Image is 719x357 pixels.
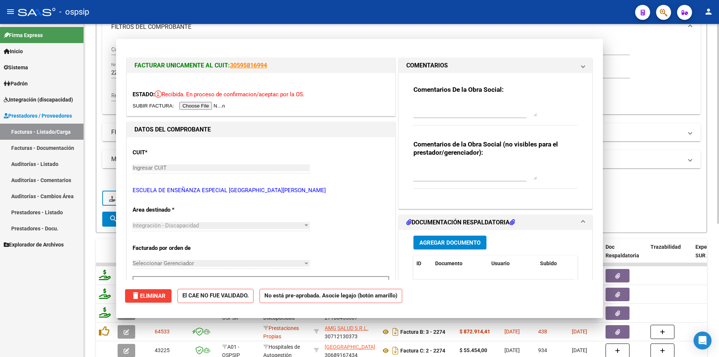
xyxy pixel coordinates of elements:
[572,347,587,353] span: [DATE]
[572,329,587,335] span: [DATE]
[109,216,183,223] span: Buscar Comprobante
[155,347,170,353] span: 43225
[133,148,210,157] p: CUIT
[325,324,375,340] div: 30712130373
[111,128,683,136] mat-panel-title: FILTROS DE INTEGRACION
[133,91,155,98] span: ESTADO:
[413,140,558,156] strong: Comentarios de la Obra Social (no visibles para el prestador/gerenciador):
[432,255,488,272] datatable-header-cell: Documento
[413,255,432,272] datatable-header-cell: ID
[391,345,400,357] i: Descargar documento
[406,61,448,70] h1: COMENTARIOS
[504,347,520,353] span: [DATE]
[133,222,199,229] span: Integración - Discapacidad
[4,63,28,72] span: Sistema
[4,96,73,104] span: Integración (discapacidad)
[133,206,210,214] p: Area destinado *
[4,31,43,39] span: Firma Express
[538,347,547,353] span: 934
[111,23,683,31] mat-panel-title: FILTROS DEL COMPROBANTE
[131,291,140,300] mat-icon: delete
[59,4,89,20] span: - ospsip
[694,332,712,350] div: Open Intercom Messenger
[704,7,713,16] mat-icon: person
[260,289,402,303] strong: No está pre-aprobada. Asocie legajo (botón amarillo)
[488,255,537,272] datatable-header-cell: Usuario
[178,289,254,303] strong: El CAE NO FUE VALIDADO.
[111,155,683,163] mat-panel-title: MAS FILTROS
[406,218,515,227] h1: DOCUMENTACIÓN RESPALDATORIA
[155,91,304,98] span: Recibida. En proceso de confirmacion/aceptac por la OS.
[491,260,510,266] span: Usuario
[6,7,15,16] mat-icon: menu
[325,344,375,350] span: [GEOGRAPHIC_DATA]
[413,279,575,298] div: No data to display
[111,46,172,53] span: Comprobante Tipo
[325,325,368,331] span: AMG SALUD S.R.L.
[647,239,692,272] datatable-header-cell: Trazabilidad
[133,260,303,267] span: Seleccionar Gerenciador
[134,126,211,133] strong: DATOS DEL COMPROBANTE
[109,195,166,202] span: Conf. no pedidas
[125,289,172,303] button: Eliminar
[263,325,299,340] span: Prestaciones Propias
[4,47,23,55] span: Inicio
[4,112,72,120] span: Prestadores / Proveedores
[416,260,421,266] span: ID
[504,329,520,335] span: [DATE]
[606,244,639,258] span: Doc Respaldatoria
[391,326,400,338] i: Descargar documento
[419,239,480,246] span: Agregar Documento
[399,58,592,73] mat-expansion-panel-header: COMENTARIOS
[134,62,230,69] span: FACTURAR UNICAMENTE AL CUIT:
[230,62,267,69] a: 30595816994
[435,260,462,266] span: Documento
[650,244,681,250] span: Trazabilidad
[133,244,210,252] p: Facturado por orden de
[459,329,490,335] strong: $ 872.914,41
[102,176,701,185] h4: - filtros rápidos Integración -
[413,86,504,93] strong: Comentarios De la Obra Social:
[538,329,547,335] span: 438
[400,348,445,354] strong: Factura C: 2 - 2274
[399,215,592,230] mat-expansion-panel-header: DOCUMENTACIÓN RESPALDATORIA
[399,73,592,209] div: COMENTARIOS
[459,347,487,353] strong: $ 55.454,00
[413,236,486,249] button: Agregar Documento
[131,293,166,299] span: Eliminar
[574,255,612,272] datatable-header-cell: Acción
[4,240,64,249] span: Explorador de Archivos
[4,79,28,88] span: Padrón
[400,329,445,335] strong: Factura B: 3 - 2274
[133,186,389,195] p: ESCUELA DE ENSEÑANZA ESPECIAL [GEOGRAPHIC_DATA][PERSON_NAME]
[540,260,557,266] span: Subido
[109,214,118,223] mat-icon: search
[537,255,574,272] datatable-header-cell: Subido
[155,329,170,335] span: 64533
[603,239,647,272] datatable-header-cell: Doc Respaldatoria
